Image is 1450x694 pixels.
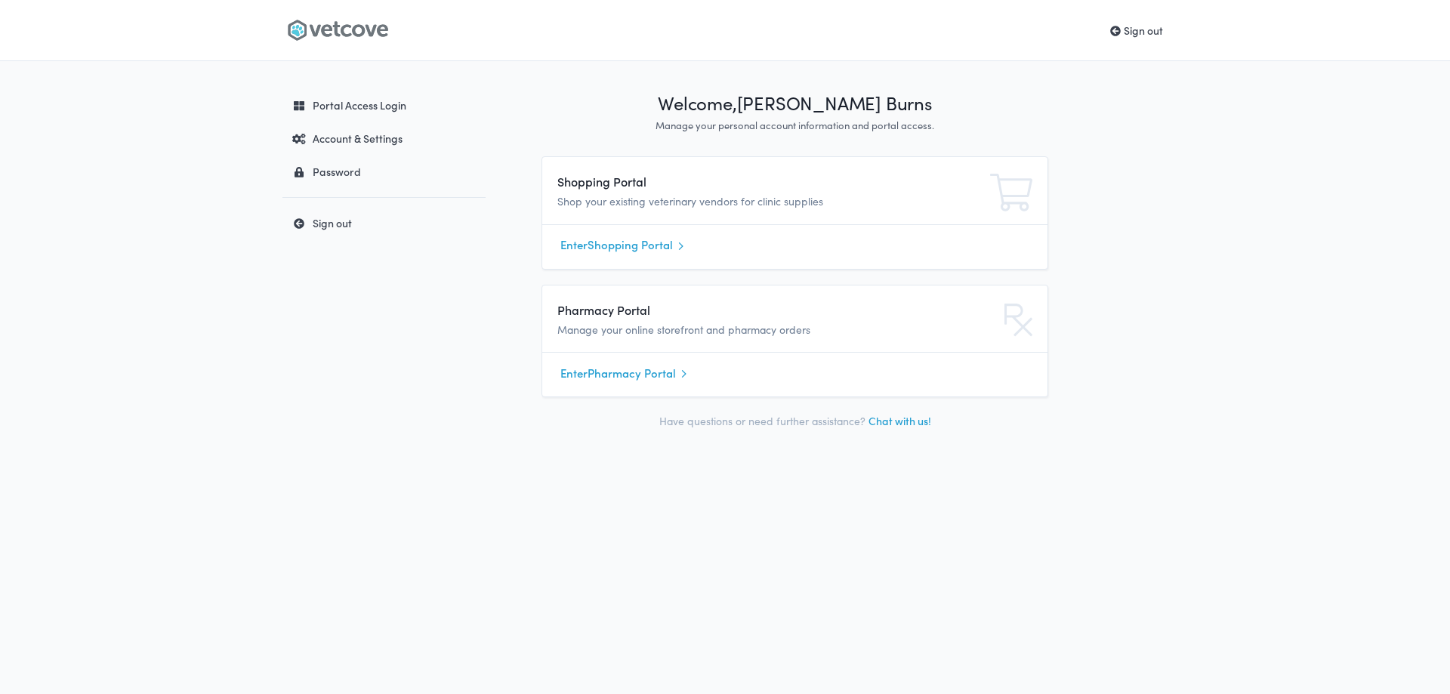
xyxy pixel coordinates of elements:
[282,125,486,152] a: Account & Settings
[1110,23,1163,38] a: Sign out
[285,215,478,230] div: Sign out
[282,158,486,185] a: Password
[557,172,874,190] h4: Shopping Portal
[285,131,478,146] div: Account & Settings
[557,301,874,319] h4: Pharmacy Portal
[557,193,874,210] p: Shop your existing veterinary vendors for clinic supplies
[285,164,478,179] div: Password
[285,97,478,113] div: Portal Access Login
[557,322,874,338] p: Manage your online storefront and pharmacy orders
[282,209,486,236] a: Sign out
[868,413,931,428] a: Chat with us!
[541,91,1048,116] h1: Welcome, [PERSON_NAME] Burns
[541,119,1048,133] p: Manage your personal account information and portal access.
[282,91,486,119] a: Portal Access Login
[560,234,1029,257] a: EnterShopping Portal
[541,412,1048,430] p: Have questions or need further assistance?
[560,362,1029,384] a: EnterPharmacy Portal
